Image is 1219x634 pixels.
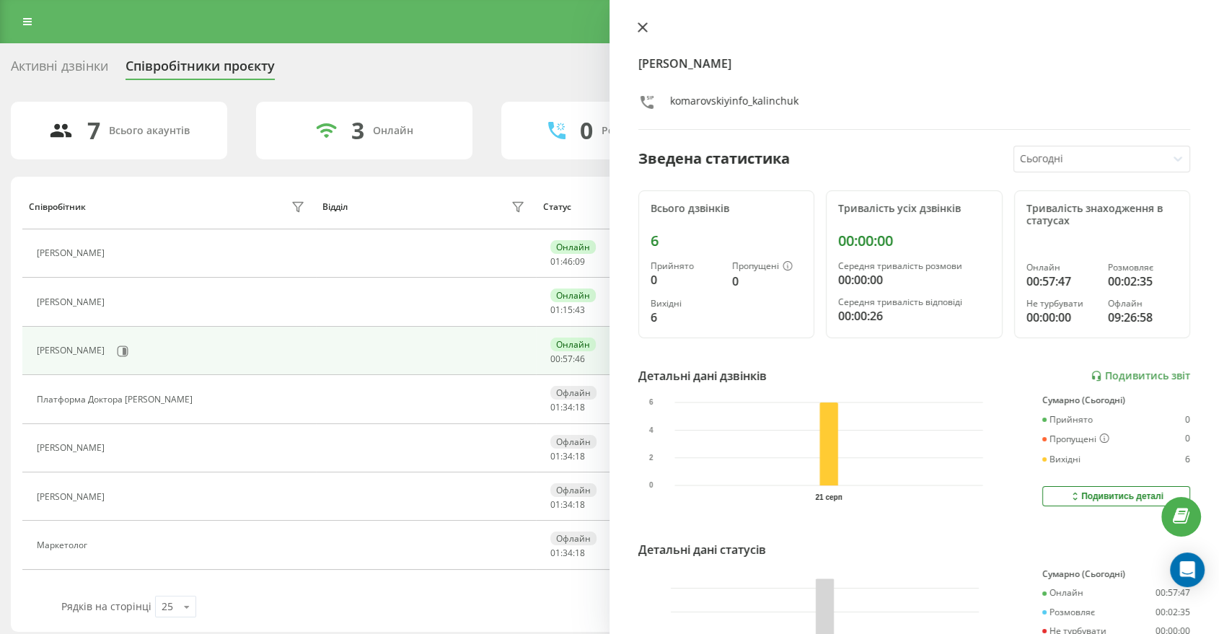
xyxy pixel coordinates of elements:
div: 00:00:00 [838,271,990,289]
div: : : [550,548,585,558]
span: 18 [575,401,585,413]
div: Онлайн [373,125,413,137]
div: Не турбувати [1026,299,1096,309]
div: 6 [1185,454,1190,465]
div: Відділ [322,202,348,212]
div: Співробітники проєкту [126,58,275,81]
div: Детальні дані статусів [638,541,766,558]
div: Онлайн [1042,588,1083,598]
text: 0 [649,482,653,490]
div: 0 [1185,433,1190,445]
div: [PERSON_NAME] [37,443,108,453]
div: Офлайн [550,532,597,545]
div: Open Intercom Messenger [1170,552,1205,587]
div: Всього акаунтів [109,125,190,137]
div: Прийнято [1042,415,1093,425]
div: Всього дзвінків [651,203,802,215]
span: 18 [575,547,585,559]
div: Вихідні [1042,454,1081,465]
text: 21 серп [815,493,842,501]
div: [PERSON_NAME] [37,297,108,307]
span: 46 [563,255,573,268]
div: [PERSON_NAME] [37,248,108,258]
div: Зведена статистика [638,148,790,169]
div: Середня тривалість відповіді [838,297,990,307]
div: Онлайн [1026,263,1096,273]
div: : : [550,452,585,462]
div: Сумарно (Сьогодні) [1042,395,1190,405]
div: Вихідні [651,299,721,309]
div: 0 [580,117,593,144]
span: 18 [575,450,585,462]
div: 00:57:47 [1026,273,1096,290]
div: Пропущені [732,261,802,273]
div: Активні дзвінки [11,58,108,81]
span: 18 [575,498,585,511]
div: Офлайн [550,435,597,449]
div: 25 [162,599,173,614]
text: 4 [649,426,653,434]
div: [PERSON_NAME] [37,492,108,502]
div: : : [550,305,585,315]
div: 0 [1185,415,1190,425]
h4: [PERSON_NAME] [638,55,1190,72]
div: Платформа Доктора [PERSON_NAME] [37,395,196,405]
text: 2 [649,454,653,462]
div: Розмовляють [602,125,672,137]
span: 01 [550,498,560,511]
div: 3 [351,117,364,144]
div: Пропущені [1042,433,1109,445]
div: : : [550,500,585,510]
div: Співробітник [29,202,86,212]
span: 01 [550,450,560,462]
span: 15 [563,304,573,316]
div: Статус [543,202,571,212]
div: [PERSON_NAME] [37,345,108,356]
span: 34 [563,401,573,413]
div: Онлайн [550,240,596,254]
div: Подивитись деталі [1069,490,1163,502]
div: : : [550,354,585,364]
text: 6 [649,399,653,407]
span: 46 [575,353,585,365]
div: Сумарно (Сьогодні) [1042,569,1190,579]
div: Офлайн [1108,299,1178,309]
span: 01 [550,401,560,413]
div: 00:00:00 [838,232,990,250]
div: 6 [651,309,721,326]
div: Тривалість знаходження в статусах [1026,203,1178,227]
span: 34 [563,498,573,511]
div: Розмовляє [1042,607,1095,617]
div: 00:02:35 [1156,607,1190,617]
div: Розмовляє [1108,263,1178,273]
div: : : [550,402,585,413]
div: Маркетолог [37,540,91,550]
div: 00:02:35 [1108,273,1178,290]
div: Прийнято [651,261,721,271]
div: Тривалість усіх дзвінків [838,203,990,215]
div: Середня тривалість розмови [838,261,990,271]
a: Подивитись звіт [1091,370,1190,382]
span: 09 [575,255,585,268]
div: 00:00:26 [838,307,990,325]
div: 00:00:00 [1026,309,1096,326]
span: 00 [550,353,560,365]
div: 00:57:47 [1156,588,1190,598]
div: 0 [732,273,802,290]
div: komarovskiyinfo_kalinchuk [670,94,798,115]
div: 6 [651,232,802,250]
span: 01 [550,304,560,316]
span: 01 [550,547,560,559]
span: 34 [563,547,573,559]
div: 09:26:58 [1108,309,1178,326]
span: Рядків на сторінці [61,599,151,613]
span: 34 [563,450,573,462]
div: Офлайн [550,483,597,497]
button: Подивитись деталі [1042,486,1190,506]
span: 43 [575,304,585,316]
div: Детальні дані дзвінків [638,367,767,384]
div: Офлайн [550,386,597,400]
div: : : [550,257,585,267]
div: Онлайн [550,289,596,302]
span: 01 [550,255,560,268]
